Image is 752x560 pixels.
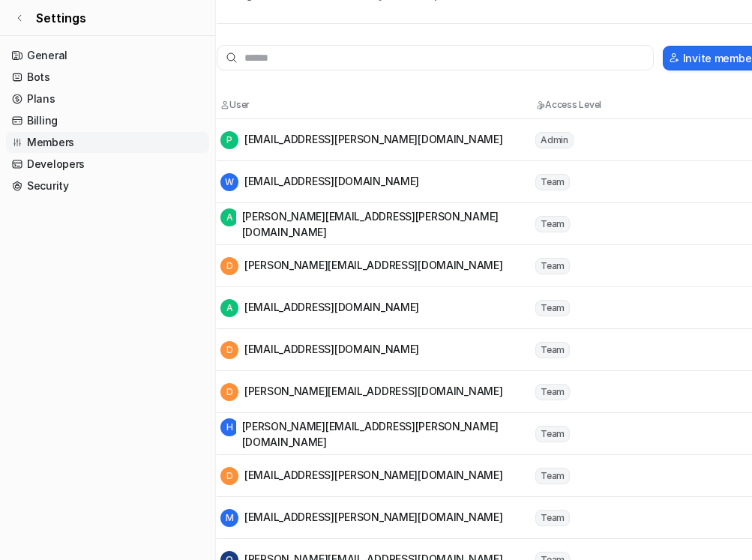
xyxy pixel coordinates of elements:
img: User [220,100,229,109]
span: Team [535,384,570,400]
span: D [220,383,238,401]
span: D [220,467,238,485]
th: User [220,97,535,112]
span: Team [535,174,570,190]
span: H [220,418,238,436]
a: General [6,45,209,66]
img: Access Level [535,100,545,109]
a: Members [6,132,209,153]
div: [PERSON_NAME][EMAIL_ADDRESS][DOMAIN_NAME] [220,383,503,401]
span: Team [535,300,570,316]
span: P [220,131,238,149]
div: [EMAIL_ADDRESS][PERSON_NAME][DOMAIN_NAME] [220,131,503,149]
a: Plans [6,88,209,109]
a: Billing [6,110,209,131]
span: Settings [36,9,86,27]
div: [PERSON_NAME][EMAIL_ADDRESS][DOMAIN_NAME] [220,257,503,275]
a: Security [6,175,209,196]
span: M [220,509,238,527]
div: [EMAIL_ADDRESS][DOMAIN_NAME] [220,341,419,359]
div: [EMAIL_ADDRESS][DOMAIN_NAME] [220,173,419,191]
span: Team [535,468,570,484]
span: Team [535,426,570,442]
div: [PERSON_NAME][EMAIL_ADDRESS][PERSON_NAME][DOMAIN_NAME] [220,208,534,240]
a: Developers [6,154,209,175]
span: D [220,257,238,275]
div: [PERSON_NAME][EMAIL_ADDRESS][PERSON_NAME][DOMAIN_NAME] [220,418,534,450]
div: [EMAIL_ADDRESS][DOMAIN_NAME] [220,299,419,317]
span: D [220,341,238,359]
span: Admin [535,132,574,148]
a: Bots [6,67,209,88]
span: Team [535,510,570,526]
div: [EMAIL_ADDRESS][PERSON_NAME][DOMAIN_NAME] [220,509,503,527]
span: Team [535,342,570,358]
span: A [220,208,238,226]
span: Team [535,258,570,274]
span: A [220,299,238,317]
span: W [220,173,238,191]
div: [EMAIL_ADDRESS][PERSON_NAME][DOMAIN_NAME] [220,467,503,485]
th: Access Level [535,97,670,112]
span: Team [535,216,570,232]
